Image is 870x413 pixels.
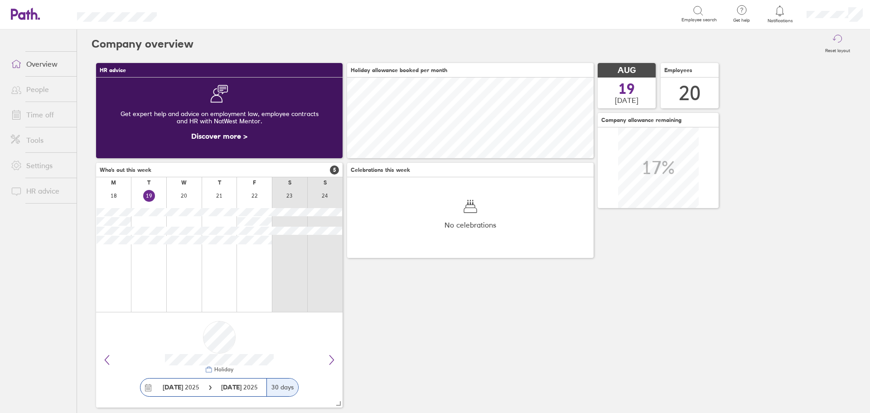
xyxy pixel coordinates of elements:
a: HR advice [4,182,77,200]
span: Who's out this week [100,167,151,173]
a: Discover more > [191,131,247,141]
span: 2025 [221,384,258,391]
span: Employees [664,67,692,73]
div: 30 days [266,379,298,396]
div: Holiday [213,366,233,373]
div: 20 [679,82,701,105]
span: Notifications [765,18,795,24]
div: S [324,180,327,186]
div: W [181,180,187,186]
a: Notifications [765,5,795,24]
span: Employee search [681,17,717,23]
div: M [111,180,116,186]
span: AUG [618,66,636,75]
a: Tools [4,131,77,149]
div: S [288,180,291,186]
span: HR advice [100,67,126,73]
span: 19 [619,82,635,96]
span: 2025 [163,384,199,391]
div: Get expert help and advice on employment law, employee contracts and HR with NatWest Mentor. [103,103,335,132]
span: [DATE] [615,96,638,104]
div: T [147,180,150,186]
span: 5 [330,165,339,175]
span: Celebrations this week [351,167,410,173]
span: No celebrations [445,221,496,229]
a: Overview [4,55,77,73]
strong: [DATE] [221,383,243,391]
div: T [218,180,221,186]
span: Get help [727,18,756,23]
a: Time off [4,106,77,124]
div: F [253,180,256,186]
a: Settings [4,156,77,175]
button: Reset layout [820,29,855,58]
span: Company allowance remaining [601,117,681,123]
h2: Company overview [92,29,193,58]
div: Search [181,10,204,18]
span: Holiday allowance booked per month [351,67,447,73]
strong: [DATE] [163,383,183,391]
a: People [4,80,77,98]
label: Reset layout [820,45,855,53]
